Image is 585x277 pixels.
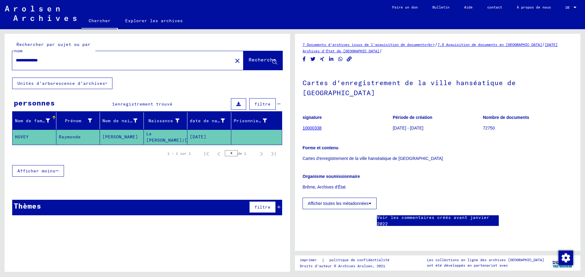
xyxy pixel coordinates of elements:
font: politique de confidentialité [329,258,389,262]
button: Copier le lien [346,55,353,63]
font: Voir les commentaires créés avant janvier 2022 [377,215,489,227]
font: À propos de nous [517,5,551,9]
mat-header-cell: Prénom [56,112,100,129]
div: Modifier le consentement [558,250,573,265]
font: | [322,257,324,263]
button: Partager sur WhatsApp [337,55,344,63]
font: [PERSON_NAME] [102,134,138,140]
font: Recherche [249,57,276,63]
font: Unités d'arborescence d'archives [17,81,105,86]
font: enregistrement trouvé [115,101,172,107]
div: Naissance [146,116,187,126]
font: Explorer les archives [125,18,183,23]
font: Chercher [89,18,111,23]
a: Chercher [81,13,118,29]
font: Afficher toutes les métadonnées [308,201,369,206]
button: Dernière page [268,147,280,160]
font: filtre [254,204,271,210]
font: 1 [112,101,115,107]
font: filtre [254,101,271,107]
font: HUVEY [15,134,29,140]
img: Arolsen_neg.svg [5,6,76,21]
font: [DATE] - [DATE] [393,126,424,130]
font: Prénom [65,118,81,123]
font: personnes [14,98,55,107]
font: Prisonnier # [234,118,267,123]
div: Prisonnier # [234,116,275,126]
font: Afficher moins [17,168,55,174]
font: signature [303,115,322,120]
font: Les collections en ligne des archives [GEOGRAPHIC_DATA] [427,258,544,262]
button: Afficher moins [12,165,64,177]
font: Cartes d'enregistrement de la ville hanséatique de [GEOGRAPHIC_DATA] [303,78,516,97]
a: imprimer [300,257,322,263]
button: filtre [249,98,276,110]
font: Le [PERSON_NAME]/[PERSON_NAME] [146,131,220,143]
div: Nom de famille [15,116,58,126]
font: / [435,42,438,47]
mat-header-cell: Naissance [144,112,188,129]
mat-icon: close [234,57,241,64]
button: Recherche [243,51,282,70]
font: / [379,48,382,54]
button: Clair [231,54,243,67]
font: Raymonde [59,134,81,140]
font: contact [487,5,502,9]
div: Nom de naissance [102,116,145,126]
a: politique de confidentialité [324,257,397,263]
font: Faire un don [392,5,418,9]
font: Organisme soumissionnaire [303,174,360,179]
button: Unités d'arborescence d'archives [12,78,112,89]
font: Période de création [393,115,432,120]
font: ont été développés en partenariat avec [427,263,508,268]
div: date de naissance [190,116,232,126]
a: Explorer les archives [118,13,190,28]
font: 1 – 1 sur 1 [167,151,191,156]
font: Nom de famille [15,118,53,123]
font: Nom de naissance [102,118,146,123]
button: Afficher toutes les métadonnées [303,198,377,209]
font: / [542,42,545,47]
button: Première page [200,147,213,160]
img: yv_logo.png [551,255,574,270]
div: Prénom [59,116,100,126]
font: Naissance [148,118,173,123]
font: DE [565,5,570,10]
button: Page précédente [213,147,225,160]
font: de 1 [238,151,246,156]
font: Aide [464,5,473,9]
a: 10000338 [303,126,321,130]
font: Cartes d'enregistrement de la ville hanséatique de [GEOGRAPHIC_DATA] [303,156,443,161]
font: Droits d'auteur © Archives Arolsen, 2021 [300,264,385,268]
mat-header-cell: date de naissance [187,112,231,129]
font: Brême, Archives d'État [303,185,346,189]
button: Partager sur Twitter [310,55,316,63]
a: 7 Documents d'archives issus de l'acquisition de documents<br> [303,42,435,47]
button: Partager sur Xing [319,55,325,63]
mat-header-cell: Nom de naissance [100,112,144,129]
font: [DATE] [190,134,206,140]
mat-header-cell: Nom de famille [12,112,56,129]
font: Forme et contenu [303,145,338,150]
font: date de naissance [190,118,236,123]
font: Thèmes [14,201,41,210]
button: filtre [249,201,276,213]
img: Modifier le consentement [558,251,573,265]
button: Partager sur Facebook [301,55,307,63]
font: Rechercher par sujet ou par nom [14,42,90,54]
mat-header-cell: Prisonnier # [231,112,282,129]
font: Bulletin [432,5,449,9]
font: 72750 [483,126,495,130]
button: Page suivante [255,147,268,160]
font: imprimer [300,258,317,262]
font: Nombre de documents [483,115,529,120]
a: 7.5 Acquisition de documents en [GEOGRAPHIC_DATA] [438,42,542,47]
button: Partager sur LinkedIn [328,55,335,63]
a: Voir les commentaires créés avant janvier 2022 [377,214,499,227]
